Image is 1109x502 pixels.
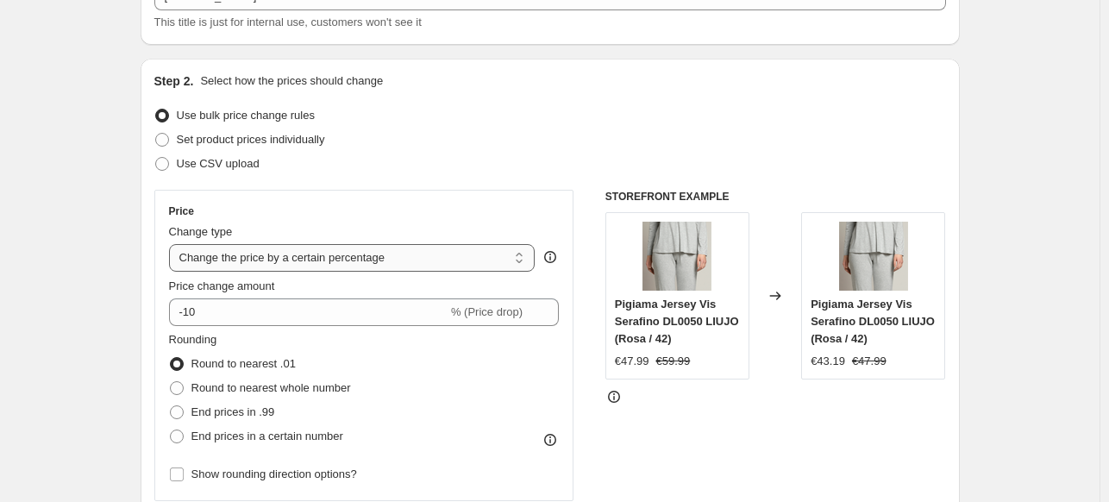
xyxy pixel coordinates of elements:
[642,222,711,291] img: D-0050_80x.png
[154,72,194,90] h2: Step 2.
[169,204,194,218] h3: Price
[191,405,275,418] span: End prices in .99
[191,430,343,442] span: End prices in a certain number
[169,225,233,238] span: Change type
[169,333,217,346] span: Rounding
[200,72,383,90] p: Select how the prices should change
[605,190,946,204] h6: STOREFRONT EXAMPLE
[191,357,296,370] span: Round to nearest .01
[839,222,908,291] img: D-0050_80x.png
[656,353,691,370] strike: €59.99
[451,305,523,318] span: % (Price drop)
[542,248,559,266] div: help
[191,467,357,480] span: Show rounding direction options?
[177,157,260,170] span: Use CSV upload
[811,298,935,345] span: Pigiama Jersey Vis Serafino DL0050 LIUJO (Rosa / 42)
[154,16,422,28] span: This title is just for internal use, customers won't see it
[169,279,275,292] span: Price change amount
[852,353,887,370] strike: €47.99
[169,298,448,326] input: -15
[811,353,845,370] div: €43.19
[615,298,739,345] span: Pigiama Jersey Vis Serafino DL0050 LIUJO (Rosa / 42)
[177,133,325,146] span: Set product prices individually
[191,381,351,394] span: Round to nearest whole number
[615,353,649,370] div: €47.99
[177,109,315,122] span: Use bulk price change rules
